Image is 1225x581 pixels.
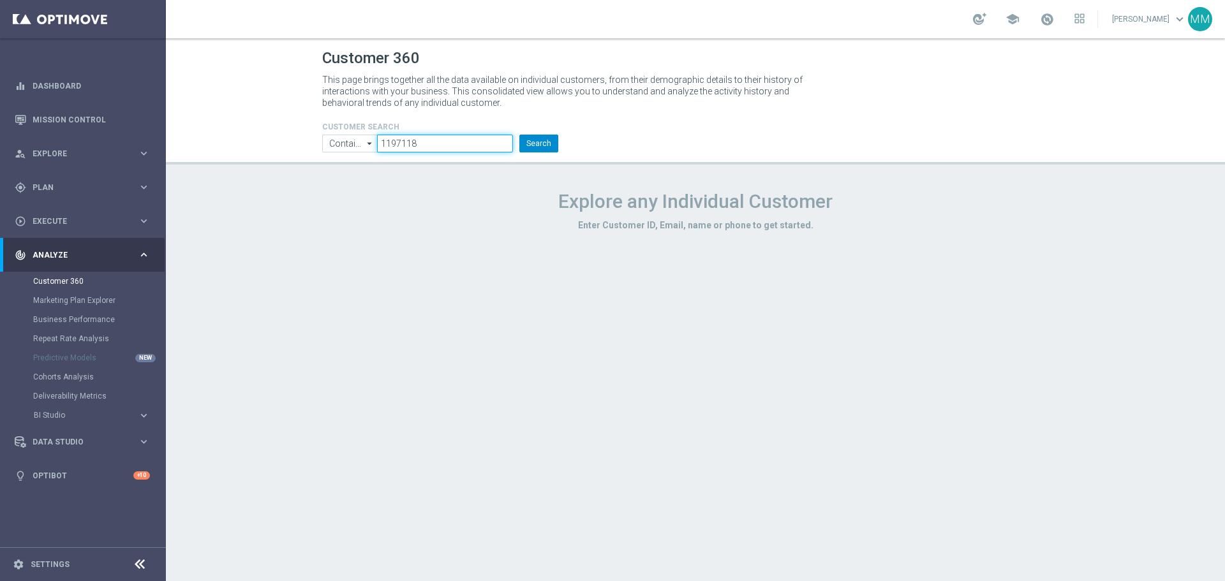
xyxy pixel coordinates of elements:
button: person_search Explore keyboard_arrow_right [14,149,151,159]
div: NEW [135,354,156,362]
span: BI Studio [34,411,125,419]
button: Data Studio keyboard_arrow_right [14,437,151,447]
div: Execute [15,216,138,227]
div: Optibot [15,459,150,492]
h4: CUSTOMER SEARCH [322,122,558,131]
i: arrow_drop_down [364,135,376,152]
a: Cohorts Analysis [33,372,133,382]
i: lightbulb [15,470,26,482]
i: gps_fixed [15,182,26,193]
div: Cohorts Analysis [33,367,165,386]
span: Data Studio [33,438,138,446]
h3: Enter Customer ID, Email, name or phone to get started. [322,219,1069,231]
a: Mission Control [33,103,150,136]
div: Repeat Rate Analysis [33,329,165,348]
i: keyboard_arrow_right [138,181,150,193]
a: Marketing Plan Explorer [33,295,133,305]
p: This page brings together all the data available on individual customers, from their demographic ... [322,74,813,108]
div: Mission Control [15,103,150,136]
i: track_changes [15,249,26,261]
button: lightbulb Optibot +10 [14,471,151,481]
a: Dashboard [33,69,150,103]
button: equalizer Dashboard [14,81,151,91]
div: Predictive Models [33,348,165,367]
div: MM [1188,7,1212,31]
i: keyboard_arrow_right [138,436,150,448]
a: Optibot [33,459,133,492]
span: Execute [33,217,138,225]
span: Analyze [33,251,138,259]
a: Settings [31,561,70,568]
button: Search [519,135,558,152]
i: play_circle_outline [15,216,26,227]
i: keyboard_arrow_right [138,215,150,227]
span: school [1006,12,1020,26]
a: Customer 360 [33,276,133,286]
div: Deliverability Metrics [33,386,165,406]
i: settings [13,559,24,570]
button: Mission Control [14,115,151,125]
div: BI Studio [33,406,165,425]
button: gps_fixed Plan keyboard_arrow_right [14,182,151,193]
button: BI Studio keyboard_arrow_right [33,410,151,420]
i: keyboard_arrow_right [138,409,150,422]
div: Business Performance [33,310,165,329]
div: Dashboard [15,69,150,103]
a: Business Performance [33,314,133,325]
h1: Customer 360 [322,49,1069,68]
h1: Explore any Individual Customer [322,190,1069,213]
i: keyboard_arrow_right [138,249,150,261]
div: Analyze [15,249,138,261]
button: track_changes Analyze keyboard_arrow_right [14,250,151,260]
a: Deliverability Metrics [33,391,133,401]
div: Marketing Plan Explorer [33,291,165,310]
div: Customer 360 [33,272,165,291]
a: [PERSON_NAME]keyboard_arrow_down [1111,10,1188,29]
div: Data Studio [15,436,138,448]
div: Explore [15,148,138,159]
span: keyboard_arrow_down [1173,12,1187,26]
input: Contains [322,135,377,152]
div: Plan [15,182,138,193]
div: +10 [133,471,150,480]
button: play_circle_outline Execute keyboard_arrow_right [14,216,151,226]
div: BI Studio [34,411,138,419]
span: Plan [33,184,138,191]
i: equalizer [15,80,26,92]
span: Explore [33,150,138,158]
a: Repeat Rate Analysis [33,334,133,344]
input: Enter CID, Email, name or phone [377,135,513,152]
i: person_search [15,148,26,159]
i: keyboard_arrow_right [138,147,150,159]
